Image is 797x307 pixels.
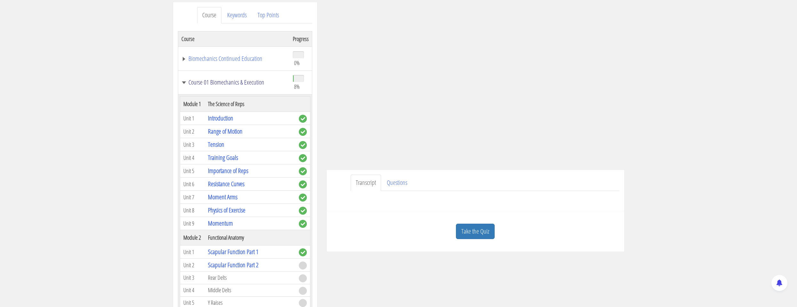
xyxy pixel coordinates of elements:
[180,191,205,204] td: Unit 7
[180,125,205,138] td: Unit 2
[208,166,248,175] a: Importance of Reps
[299,248,307,256] span: complete
[180,164,205,178] td: Unit 5
[299,180,307,188] span: complete
[180,230,205,245] th: Module 2
[208,140,224,149] a: Tension
[205,284,295,296] td: Middle Delts
[180,151,205,164] td: Unit 4
[299,194,307,202] span: complete
[178,31,290,46] th: Course
[208,261,259,269] a: Scapular Function Part 2
[181,79,286,86] a: Course 01 Biomechanics & Execution
[208,219,233,228] a: Momentum
[197,7,221,23] a: Course
[205,230,295,245] th: Functional Anatomy
[382,175,412,191] a: Questions
[180,112,205,125] td: Unit 1
[208,114,233,122] a: Introduction
[205,272,295,284] td: Rear Delts
[252,7,284,23] a: Top Points
[456,224,495,239] a: Take the Quiz
[299,115,307,123] span: complete
[299,207,307,215] span: complete
[294,59,300,66] span: 0%
[180,217,205,230] td: Unit 9
[299,141,307,149] span: complete
[351,175,381,191] a: Transcript
[180,245,205,259] td: Unit 1
[180,272,205,284] td: Unit 3
[299,128,307,136] span: complete
[222,7,252,23] a: Keywords
[208,179,244,188] a: Resistance Curves
[180,178,205,191] td: Unit 6
[180,284,205,296] td: Unit 4
[208,206,245,214] a: Physics of Exercise
[299,167,307,175] span: complete
[205,96,295,112] th: The Science of Reps
[290,31,312,46] th: Progress
[294,83,300,90] span: 8%
[299,154,307,162] span: complete
[299,220,307,228] span: complete
[181,55,286,62] a: Biomechanics Continued Education
[180,259,205,272] td: Unit 2
[208,153,238,162] a: Training Goals
[180,204,205,217] td: Unit 8
[208,193,237,201] a: Moment Arms
[208,127,243,136] a: Range of Motion
[180,138,205,151] td: Unit 3
[208,247,259,256] a: Scapular Function Part 1
[180,96,205,112] th: Module 1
